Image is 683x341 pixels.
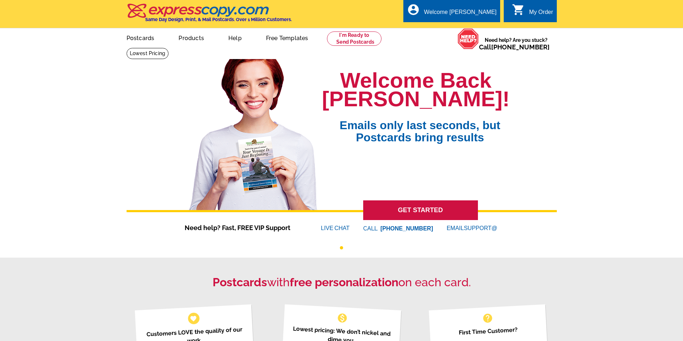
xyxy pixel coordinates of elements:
img: help [457,28,479,49]
a: GET STARTED [363,200,478,220]
h4: Same Day Design, Print, & Mail Postcards. Over 1 Million Customers. [145,17,292,22]
h2: with on each card. [127,276,557,289]
i: account_circle [407,3,420,16]
span: Emails only last seconds, but Postcards bring results [330,108,509,143]
a: shopping_cart My Order [512,8,553,17]
span: monetization_on [337,312,348,324]
span: Call [479,43,550,51]
a: Help [217,29,253,46]
div: My Order [529,9,553,19]
a: Postcards [115,29,166,46]
font: LIVE [321,224,335,233]
div: Welcome [PERSON_NAME] [424,9,497,19]
button: 1 of 1 [340,246,343,249]
a: [PHONE_NUMBER] [491,43,550,51]
i: shopping_cart [512,3,525,16]
a: LIVECHAT [321,225,350,231]
h1: Welcome Back [PERSON_NAME]! [322,71,509,108]
span: Need help? Are you stuck? [479,36,553,51]
a: Products [167,29,215,46]
strong: free personalization [290,276,398,289]
a: Same Day Design, Print, & Mail Postcards. Over 1 Million Customers. [127,9,292,22]
span: help [482,312,493,324]
span: Need help? Fast, FREE VIP Support [185,223,299,233]
strong: Postcards [213,276,267,289]
span: favorite [190,315,197,322]
font: SUPPORT@ [464,224,498,233]
p: First Time Customer? [438,324,539,338]
a: Free Templates [255,29,320,46]
img: welcome-back-logged-in.png [185,53,322,210]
